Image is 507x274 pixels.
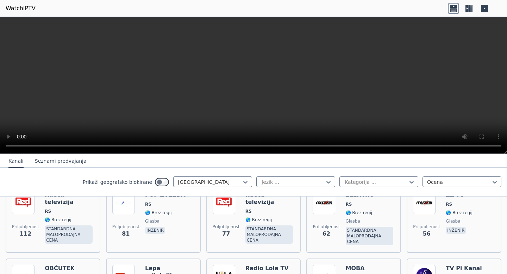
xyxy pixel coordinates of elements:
font: 🌎 Brez regij [245,217,272,222]
font: WatchIPTV [6,5,36,12]
font: glasba [446,219,460,224]
button: Kanali [8,155,24,168]
font: Priljubljenost [313,224,340,229]
font: Priljubljenost [213,224,240,229]
font: Rdeča televizija [245,192,274,205]
font: Priljubljenost [112,224,139,229]
font: Radio Lola TV [245,265,289,272]
font: Prikaži geografsko blokirane [83,179,152,185]
font: Kanali [8,158,24,164]
font: Priljubljenost [12,224,39,229]
font: 56 [423,230,431,237]
font: 🌎 Brez regij [145,210,172,215]
button: Seznami predvajanja [35,155,87,168]
img: ELEKTRO [313,192,335,214]
font: MOBA [346,265,365,272]
font: RS [446,202,452,207]
font: 77 [222,230,230,237]
img: ZZ TV [413,192,436,214]
font: RS [346,202,352,207]
img: POP STAR [112,192,135,214]
font: RS [245,209,252,214]
font: 🌎 Brez regij [45,217,71,222]
font: 🌎 Brez regij [346,210,373,215]
font: Priljubljenost [413,224,440,229]
img: Red TV [12,192,35,214]
font: glasba [346,219,360,224]
font: inženir [447,228,464,233]
font: glasba [145,219,159,224]
font: Seznami predvajanja [35,158,87,164]
font: standardna maloprodajna cena [347,228,381,244]
font: RS [145,202,151,207]
font: 112 [20,230,31,237]
font: 81 [122,230,130,237]
font: standardna maloprodajna cena [247,226,281,243]
font: 🌎 Brez regij [446,210,472,215]
font: inženir [146,228,164,233]
font: standardna maloprodajna cena [46,226,80,243]
img: Red TV [213,192,235,214]
font: TV Pi Kanal [446,265,482,272]
font: RS [45,209,51,214]
font: OBČUTEK [45,265,75,272]
a: WatchIPTV [6,4,36,13]
font: 62 [323,230,330,237]
font: Rdeča televizija [45,192,74,205]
